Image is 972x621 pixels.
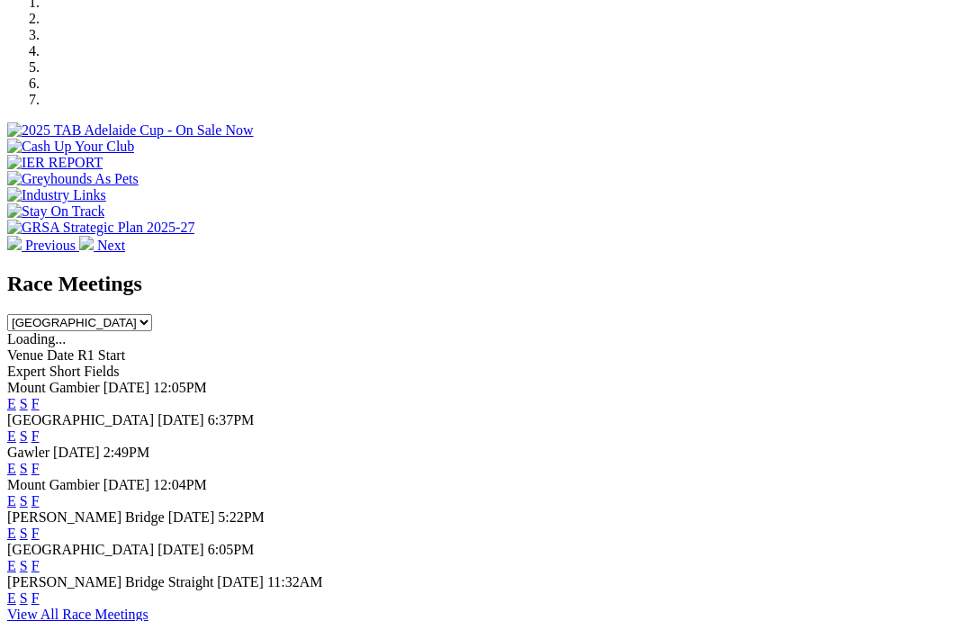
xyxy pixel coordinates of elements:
span: [PERSON_NAME] Bridge Straight [7,574,213,589]
span: Venue [7,347,43,363]
a: F [31,396,40,411]
span: [DATE] [168,509,215,525]
span: Mount Gambier [7,477,100,492]
span: 5:22PM [218,509,265,525]
span: [DATE] [103,380,150,395]
a: S [20,526,28,541]
a: F [31,461,40,476]
a: S [20,493,28,508]
a: E [7,590,16,606]
a: F [31,493,40,508]
span: Previous [25,238,76,253]
img: Greyhounds As Pets [7,171,139,187]
span: 6:37PM [208,412,255,427]
a: S [20,428,28,444]
span: Fields [84,364,119,379]
span: 6:05PM [208,542,255,557]
span: Date [47,347,74,363]
img: Industry Links [7,187,106,203]
h2: Race Meetings [7,272,965,296]
span: Loading... [7,331,66,346]
a: Previous [7,238,79,253]
a: S [20,461,28,476]
a: E [7,396,16,411]
a: E [7,558,16,573]
img: 2025 TAB Adelaide Cup - On Sale Now [7,122,254,139]
span: R1 Start [77,347,125,363]
a: E [7,526,16,541]
span: [GEOGRAPHIC_DATA] [7,412,154,427]
a: E [7,428,16,444]
span: Gawler [7,445,49,460]
img: Cash Up Your Club [7,139,134,155]
span: [DATE] [157,412,204,427]
span: [GEOGRAPHIC_DATA] [7,542,154,557]
a: F [31,428,40,444]
span: [DATE] [53,445,100,460]
span: 12:04PM [153,477,207,492]
span: [DATE] [217,574,264,589]
a: F [31,526,40,541]
a: Next [79,238,125,253]
img: chevron-right-pager-white.svg [79,236,94,250]
a: S [20,396,28,411]
span: Mount Gambier [7,380,100,395]
a: S [20,558,28,573]
a: E [7,493,16,508]
span: [DATE] [103,477,150,492]
img: IER REPORT [7,155,103,171]
span: 2:49PM [103,445,150,460]
img: Stay On Track [7,203,104,220]
a: E [7,461,16,476]
span: Short [49,364,81,379]
span: [DATE] [157,542,204,557]
span: 11:32AM [267,574,323,589]
img: chevron-left-pager-white.svg [7,236,22,250]
span: Expert [7,364,46,379]
img: GRSA Strategic Plan 2025-27 [7,220,194,236]
a: F [31,590,40,606]
span: [PERSON_NAME] Bridge [7,509,165,525]
span: 12:05PM [153,380,207,395]
a: S [20,590,28,606]
a: F [31,558,40,573]
span: Next [97,238,125,253]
